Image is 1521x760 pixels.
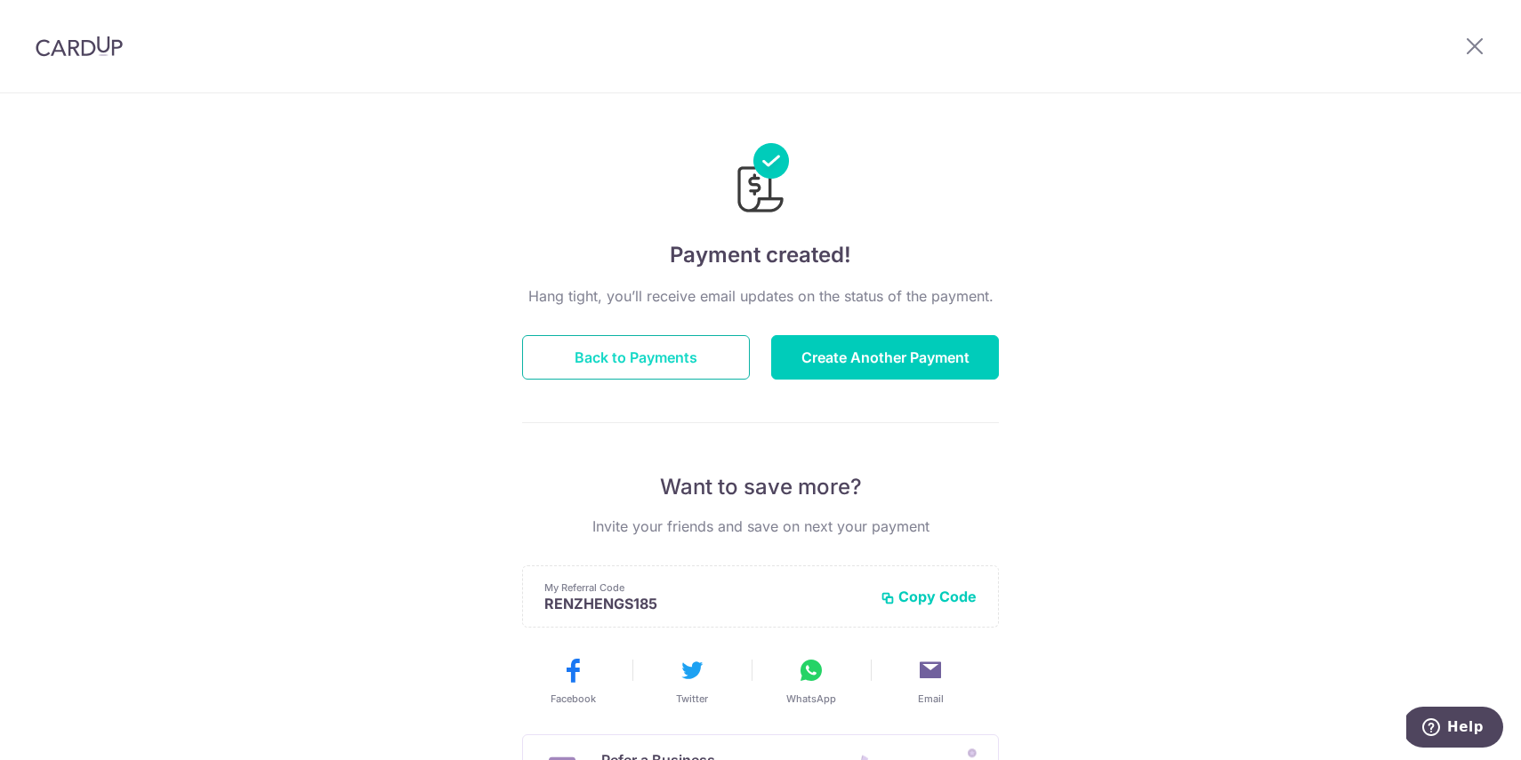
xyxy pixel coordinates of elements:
p: Hang tight, you’ll receive email updates on the status of the payment. [522,285,999,307]
p: RENZHENGS185 [544,595,866,612]
span: WhatsApp [786,692,836,706]
button: WhatsApp [759,656,864,706]
span: Facebook [551,692,596,706]
p: Invite your friends and save on next your payment [522,516,999,537]
span: Email [918,692,944,706]
button: Copy Code [881,588,977,605]
button: Create Another Payment [771,335,999,380]
button: Facebook [520,656,625,706]
img: CardUp [36,36,123,57]
button: Email [878,656,983,706]
iframe: Opens a widget where you can find more information [1406,707,1503,751]
img: Payments [732,143,789,218]
p: My Referral Code [544,580,866,595]
p: Want to save more? [522,473,999,501]
span: Twitter [676,692,708,706]
h4: Payment created! [522,239,999,271]
button: Back to Payments [522,335,750,380]
button: Twitter [640,656,744,706]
